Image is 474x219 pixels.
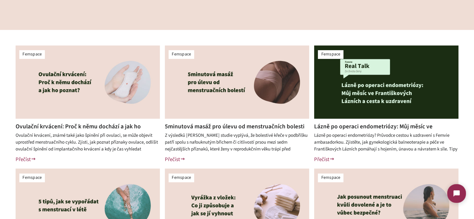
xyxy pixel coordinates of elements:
iframe: Tidio Chat [442,179,471,208]
div: Ovulační krvácení, známé také jako špinění při ovulaci, se může objevit uprostřed menstruačního c... [16,132,160,152]
div: Z výsledků [PERSON_NAME] studie vyplývá, že bolestivé křeče v podbřišku patří spolu s nafouknutým... [165,132,309,152]
a: Femspace [321,51,340,57]
a: Femspace [172,51,191,57]
a: Femspace [172,174,191,181]
img: 5minutová masáž pro úlevu od menstruačních bolesti [165,45,309,119]
img: Ovulační krvácení: Proč k&nbsp;němu dochází a jak ho poznat? [16,45,160,119]
a: Femspace [22,51,42,57]
a: Přečíst [16,156,36,163]
a: Přečíst [165,156,185,163]
a: Přečíst [314,156,335,163]
img: Lázně po operaci endometriózy: Můj měsíc ve Františkových Lázních a cesta k uzdravení [314,45,458,119]
a: Femspace [22,174,42,181]
div: Lázně po operaci endometriózy? Průvodce cestou k uzdravení s Femvie ambasadorkou. Zjistěte, jak g... [314,132,458,152]
a: 5minutová masáž pro úlevu od menstruačních bolesti [165,122,304,131]
a: Femspace [321,174,340,181]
